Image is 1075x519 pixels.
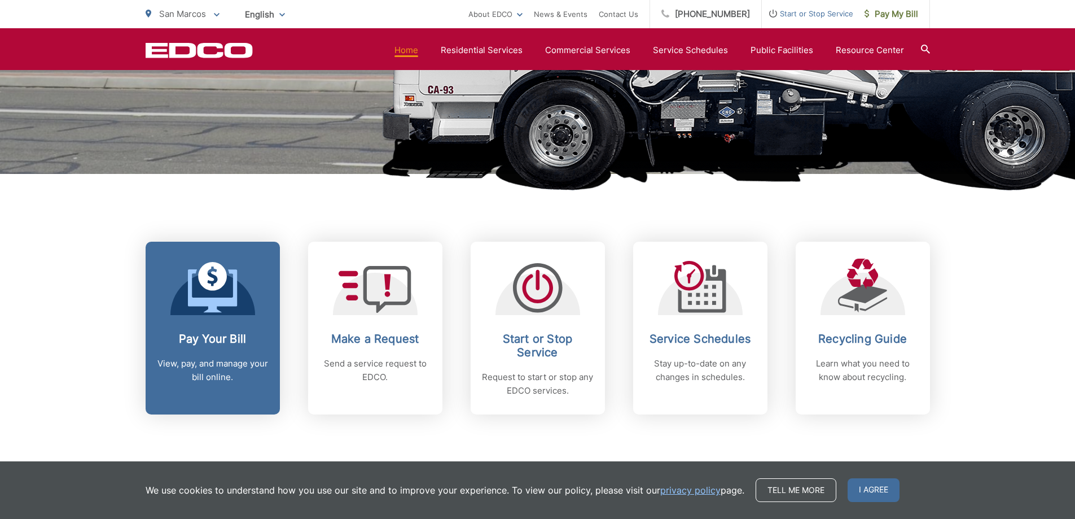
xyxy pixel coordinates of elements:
a: privacy policy [660,483,721,497]
a: Pay Your Bill View, pay, and manage your bill online. [146,242,280,415]
a: Tell me more [756,478,836,502]
p: Send a service request to EDCO. [319,357,431,384]
a: About EDCO [468,7,523,21]
a: Make a Request Send a service request to EDCO. [308,242,442,415]
a: Service Schedules [653,43,728,57]
a: Residential Services [441,43,523,57]
a: EDCD logo. Return to the homepage. [146,42,253,58]
a: Home [394,43,418,57]
h2: Start or Stop Service [482,332,594,359]
span: San Marcos [159,8,206,19]
span: English [236,5,293,24]
a: Contact Us [599,7,638,21]
p: Stay up-to-date on any changes in schedules. [644,357,756,384]
a: News & Events [534,7,587,21]
p: Request to start or stop any EDCO services. [482,370,594,398]
a: Service Schedules Stay up-to-date on any changes in schedules. [633,242,767,415]
h2: Recycling Guide [807,332,919,346]
a: Recycling Guide Learn what you need to know about recycling. [796,242,930,415]
p: We use cookies to understand how you use our site and to improve your experience. To view our pol... [146,483,744,497]
h2: Service Schedules [644,332,756,346]
span: Pay My Bill [865,7,918,21]
a: Public Facilities [751,43,813,57]
a: Commercial Services [545,43,630,57]
p: View, pay, and manage your bill online. [157,357,269,384]
h2: Make a Request [319,332,431,346]
p: Learn what you need to know about recycling. [807,357,919,384]
h2: Pay Your Bill [157,332,269,346]
span: I agree [848,478,900,502]
a: Resource Center [836,43,904,57]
